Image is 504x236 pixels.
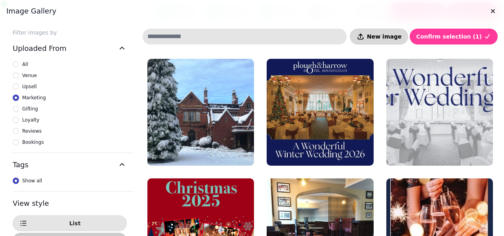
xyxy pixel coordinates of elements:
label: Filter images by [6,29,133,37]
span: Gifting [22,105,38,113]
span: Upsell [22,83,37,91]
button: New image [350,29,408,44]
button: Confirm selection (1) [410,29,498,44]
img: Winter Wedding 2026 (6).jpg [267,59,373,166]
button: Uploaded From [13,37,127,60]
span: Show all [22,177,42,185]
span: Bookings [22,138,44,146]
span: All [22,60,28,68]
h3: Image gallery [6,6,498,16]
div: Tags [13,177,127,191]
img: IMG_3474.jpg [147,59,254,166]
span: Venue [22,72,37,79]
span: List [30,221,120,226]
div: Uploaded From [13,60,127,153]
span: Marketing [22,94,46,102]
span: Confirm selection ( 1 ) [416,34,482,39]
button: List [13,215,127,231]
h3: View style [13,198,127,209]
button: Tags [13,153,127,177]
span: Reviews [22,127,42,135]
span: New image [367,34,401,39]
span: Loyalty [22,116,39,124]
img: Winter Wedding 2026 (5).jpg [386,59,493,166]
